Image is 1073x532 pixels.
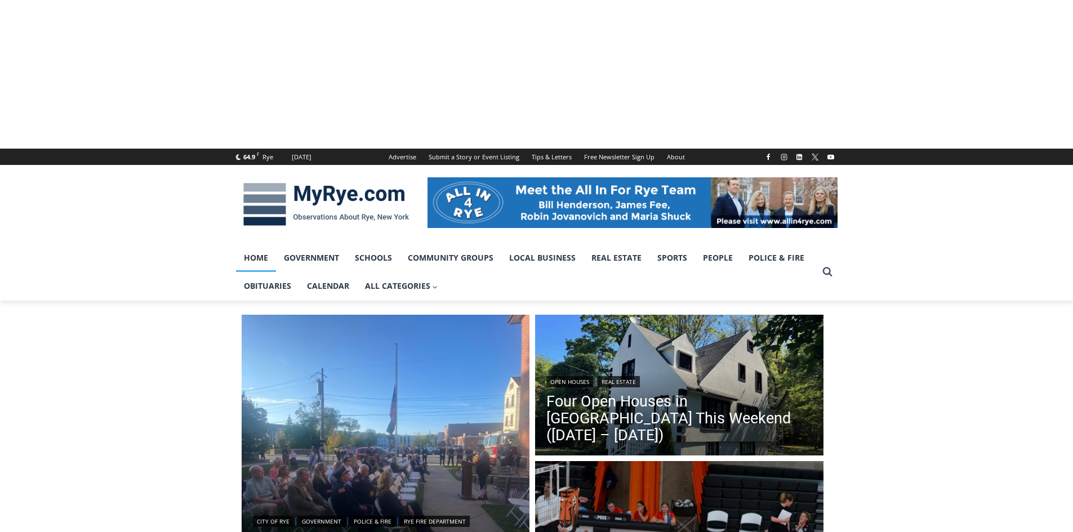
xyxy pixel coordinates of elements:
[817,262,838,282] button: View Search Form
[762,150,775,164] a: Facebook
[695,244,741,272] a: People
[357,272,446,300] a: All Categories
[535,315,823,459] img: 506 Midland Avenue, Rye
[365,280,438,292] span: All Categories
[535,315,823,459] a: Read More Four Open Houses in Rye This Weekend (September 13 – 14)
[741,244,812,272] a: Police & Fire
[546,376,593,387] a: Open Houses
[236,175,416,234] img: MyRye.com
[422,149,526,165] a: Submit a Story or Event Listing
[808,150,822,164] a: X
[400,244,501,272] a: Community Groups
[347,244,400,272] a: Schools
[501,244,584,272] a: Local Business
[792,150,806,164] a: Linkedin
[578,149,661,165] a: Free Newsletter Sign Up
[649,244,695,272] a: Sports
[382,149,422,165] a: Advertise
[400,516,470,527] a: Rye Fire Department
[257,151,259,157] span: F
[428,177,838,228] img: All in for Rye
[262,152,273,162] div: Rye
[253,513,519,527] div: | | |
[777,150,791,164] a: Instagram
[598,376,640,387] a: Real Estate
[584,244,649,272] a: Real Estate
[526,149,578,165] a: Tips & Letters
[350,516,395,527] a: Police & Fire
[292,152,311,162] div: [DATE]
[382,149,691,165] nav: Secondary Navigation
[236,272,299,300] a: Obituaries
[546,374,812,387] div: |
[236,244,817,301] nav: Primary Navigation
[276,244,347,272] a: Government
[236,244,276,272] a: Home
[298,516,345,527] a: Government
[243,153,255,161] span: 64.9
[824,150,838,164] a: YouTube
[299,272,357,300] a: Calendar
[253,516,293,527] a: City of Rye
[546,393,812,444] a: Four Open Houses in [GEOGRAPHIC_DATA] This Weekend ([DATE] – [DATE])
[661,149,691,165] a: About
